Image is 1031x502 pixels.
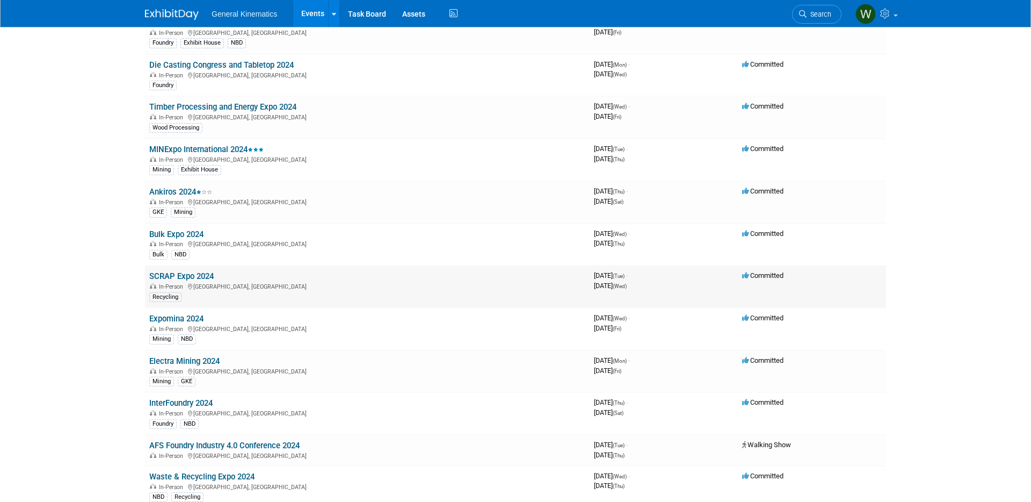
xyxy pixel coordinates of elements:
div: [GEOGRAPHIC_DATA], [GEOGRAPHIC_DATA] [149,282,585,290]
span: - [628,314,630,322]
div: NBD [178,334,196,344]
span: [DATE] [594,441,628,449]
span: - [626,187,628,195]
div: [GEOGRAPHIC_DATA], [GEOGRAPHIC_DATA] [149,482,585,491]
a: Timber Processing and Energy Expo 2024 [149,102,296,112]
span: (Thu) [613,453,625,458]
img: In-Person Event [150,241,156,246]
span: Walking Show [742,441,791,449]
span: [DATE] [594,367,621,375]
div: [GEOGRAPHIC_DATA], [GEOGRAPHIC_DATA] [149,408,585,417]
span: In-Person [159,410,186,417]
div: [GEOGRAPHIC_DATA], [GEOGRAPHIC_DATA] [149,367,585,375]
img: ExhibitDay [145,9,199,20]
span: (Mon) [613,358,627,364]
a: MINExpo International 2024 [149,145,264,154]
span: - [626,271,628,279]
span: [DATE] [594,155,625,163]
span: - [628,472,630,480]
span: (Sat) [613,199,623,205]
div: [GEOGRAPHIC_DATA], [GEOGRAPHIC_DATA] [149,239,585,248]
span: [DATE] [594,271,628,279]
a: AFS Foundry Industry 4.0 Conference 2024 [149,441,300,450]
span: (Wed) [613,283,627,289]
div: Mining [149,165,174,175]
a: Ankiros 2024 [149,187,212,197]
span: In-Person [159,283,186,290]
a: Electra Mining 2024 [149,356,220,366]
span: (Sat) [613,410,623,416]
span: In-Person [159,453,186,460]
span: (Fri) [613,368,621,374]
img: In-Person Event [150,283,156,289]
span: - [626,145,628,153]
span: (Thu) [613,483,625,489]
div: Exhibit House [180,38,224,48]
div: Foundry [149,38,177,48]
div: Bulk [149,250,168,260]
div: NBD [228,38,246,48]
span: (Thu) [613,241,625,247]
span: Committed [742,145,783,153]
a: Waste & Recycling Expo 2024 [149,472,255,482]
span: In-Person [159,30,186,37]
div: Mining [149,334,174,344]
img: In-Person Event [150,156,156,162]
div: [GEOGRAPHIC_DATA], [GEOGRAPHIC_DATA] [149,324,585,333]
span: [DATE] [594,239,625,247]
div: [GEOGRAPHIC_DATA], [GEOGRAPHIC_DATA] [149,28,585,37]
a: SCRAP Expo 2024 [149,271,214,281]
span: (Fri) [613,30,621,35]
div: NBD [149,492,168,502]
span: [DATE] [594,451,625,459]
span: - [628,102,630,110]
span: [DATE] [594,28,621,36]
span: Committed [742,398,783,406]
div: NBD [171,250,190,260]
span: (Tue) [613,273,625,279]
span: (Wed) [613,71,627,77]
span: In-Person [159,484,186,491]
span: - [626,398,628,406]
span: [DATE] [594,356,630,364]
span: Committed [742,60,783,68]
span: (Mon) [613,62,627,68]
span: [DATE] [594,112,621,120]
span: Committed [742,472,783,480]
span: - [628,230,630,238]
span: Committed [742,230,783,238]
div: Recycling [149,292,181,302]
span: [DATE] [594,324,621,332]
span: [DATE] [594,230,630,238]
span: Committed [742,314,783,322]
div: GKE [178,377,195,386]
span: [DATE] [594,408,623,417]
a: InterFoundry 2024 [149,398,213,408]
span: [DATE] [594,482,625,490]
img: In-Person Event [150,72,156,77]
span: [DATE] [594,197,623,205]
span: (Thu) [613,400,625,406]
span: - [628,60,630,68]
a: Search [792,5,841,24]
div: Mining [171,207,195,217]
span: (Wed) [613,231,627,237]
div: [GEOGRAPHIC_DATA], [GEOGRAPHIC_DATA] [149,155,585,163]
img: In-Person Event [150,368,156,374]
span: In-Person [159,326,186,333]
span: (Wed) [613,104,627,110]
div: NBD [180,419,199,429]
span: (Tue) [613,442,625,448]
span: In-Person [159,368,186,375]
span: Search [807,10,831,18]
span: (Wed) [613,315,627,321]
div: [GEOGRAPHIC_DATA], [GEOGRAPHIC_DATA] [149,197,585,206]
span: [DATE] [594,145,628,153]
span: [DATE] [594,472,630,480]
span: In-Person [159,199,186,206]
span: In-Person [159,156,186,163]
span: - [626,441,628,449]
span: [DATE] [594,70,627,78]
div: Foundry [149,419,177,429]
img: In-Person Event [150,410,156,415]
